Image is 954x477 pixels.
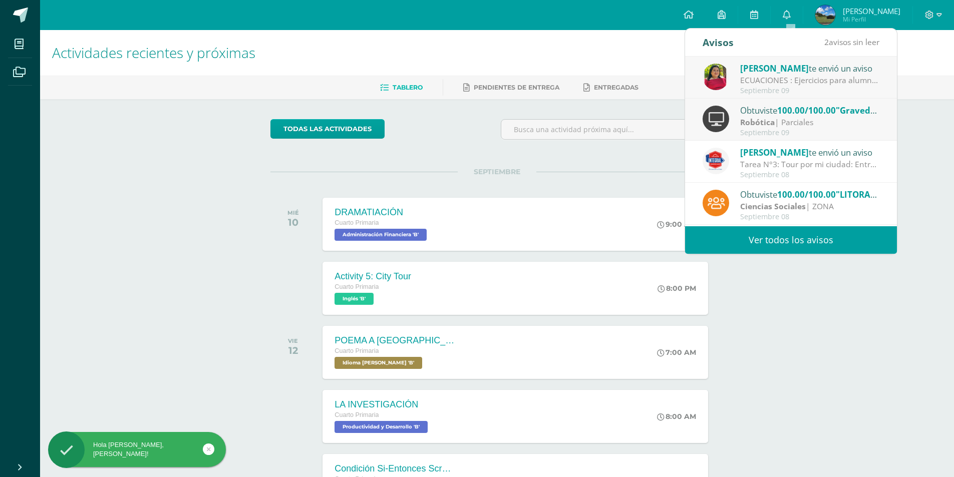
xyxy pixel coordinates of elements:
div: Septiembre 08 [740,213,879,221]
div: 9:00 AM [657,220,696,229]
span: SEPTIEMBRE [458,167,536,176]
input: Busca una actividad próxima aquí... [501,120,723,139]
a: Pendientes de entrega [463,80,559,96]
div: 10 [287,216,299,228]
div: Obtuviste en [740,188,879,201]
div: 12 [288,344,298,356]
span: [PERSON_NAME] [843,6,900,16]
span: Cuarto Primaria [335,347,379,354]
span: "Gravedad (practico)" [836,105,927,116]
div: Hola [PERSON_NAME], [PERSON_NAME]! [48,440,226,458]
div: 7:00 AM [657,348,696,357]
div: ECUACIONES : Ejercicios para alumnos ausentes. [740,75,879,86]
img: d87b4bff77e474baebcc5379355f6b55.png [815,5,835,25]
div: MIÉ [287,209,299,216]
span: Cuarto Primaria [335,411,379,418]
div: POEMA A [GEOGRAPHIC_DATA] [335,335,455,346]
div: te envió un aviso [740,62,879,75]
span: Administración Financiera 'B' [335,229,427,241]
div: DRAMATIACIÓN [335,207,429,218]
span: 100.00/100.00 [777,189,836,200]
img: 108c8a44a271f46b5ad24afd57cb8b7d.png [703,64,729,90]
div: | ZONA [740,201,879,212]
span: Inglés 'B' [335,293,374,305]
strong: Robótica [740,117,775,128]
div: Activity 5: City Tour [335,271,411,282]
span: Cuarto Primaria [335,283,379,290]
strong: Ciencias Sociales [740,201,806,212]
div: Obtuviste en [740,104,879,117]
div: te envió un aviso [740,146,879,159]
div: 8:00 AM [657,412,696,421]
span: Idioma Maya 'B' [335,357,422,369]
div: Tarea N°3: Tour por mi ciudad: Entrega: 17/09/25 Nombre de la tarea: Tour por mi ciudad Instrucci... [740,159,879,170]
span: Productividad y Desarrollo 'B' [335,421,428,433]
div: 8:00 PM [658,284,696,293]
span: Tablero [393,84,423,91]
div: Condición Si-Entonces Scratch [335,463,455,474]
a: todas las Actividades [270,119,385,139]
span: 100.00/100.00 [777,105,836,116]
img: 2081dd1b3de7387dfa3e2d3118dc9f18.png [703,148,729,174]
div: VIE [288,337,298,344]
div: Septiembre 09 [740,129,879,137]
span: avisos sin leer [824,37,879,48]
a: Ver todos los avisos [685,226,897,254]
span: "LITORAL MARÍTIMO" [836,189,926,200]
span: [PERSON_NAME] [740,147,809,158]
div: | Parciales [740,117,879,128]
a: Tablero [380,80,423,96]
span: [PERSON_NAME] [740,63,809,74]
div: Avisos [703,29,734,56]
span: Mi Perfil [843,15,900,24]
span: 2 [824,37,829,48]
span: Entregadas [594,84,639,91]
div: Septiembre 09 [740,87,879,95]
div: LA INVESTIGACIÓN [335,399,430,410]
span: Pendientes de entrega [474,84,559,91]
span: Cuarto Primaria [335,219,379,226]
span: Actividades recientes y próximas [52,43,255,62]
a: Entregadas [583,80,639,96]
div: Septiembre 08 [740,171,879,179]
